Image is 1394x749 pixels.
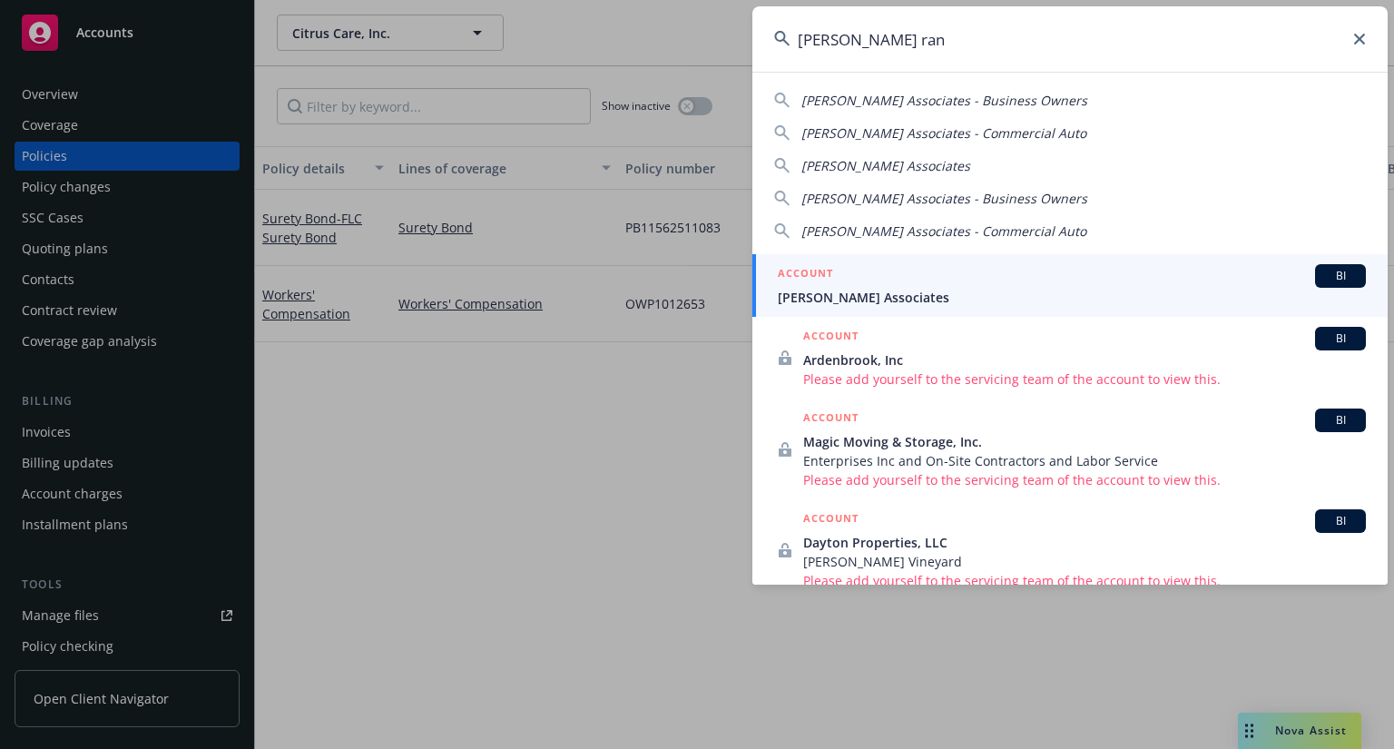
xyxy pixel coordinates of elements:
span: BI [1322,412,1359,429]
span: [PERSON_NAME] Associates - Business Owners [801,190,1087,207]
span: Please add yourself to the servicing team of the account to view this. [803,370,1366,389]
span: [PERSON_NAME] Associates [778,288,1366,307]
span: Dayton Properties, LLC [803,533,1366,552]
span: [PERSON_NAME] Associates - Commercial Auto [801,222,1086,240]
span: [PERSON_NAME] Associates - Commercial Auto [801,124,1086,142]
h5: ACCOUNT [778,264,833,286]
a: ACCOUNTBI[PERSON_NAME] Associates [752,254,1388,317]
input: Search... [752,6,1388,72]
span: BI [1322,513,1359,529]
a: ACCOUNTBIArdenbrook, IncPlease add yourself to the servicing team of the account to view this. [752,317,1388,399]
a: ACCOUNTBIMagic Moving & Storage, Inc.Enterprises Inc and On-Site Contractors and Labor ServicePle... [752,399,1388,499]
span: BI [1322,268,1359,284]
h5: ACCOUNT [803,327,859,349]
h5: ACCOUNT [803,509,859,531]
span: BI [1322,330,1359,347]
span: [PERSON_NAME] Associates [801,157,970,174]
span: Please add yourself to the servicing team of the account to view this. [803,470,1366,489]
span: Please add yourself to the servicing team of the account to view this. [803,571,1366,590]
span: [PERSON_NAME] Vineyard [803,552,1366,571]
span: Enterprises Inc and On-Site Contractors and Labor Service [803,451,1366,470]
span: Magic Moving & Storage, Inc. [803,432,1366,451]
a: ACCOUNTBIDayton Properties, LLC[PERSON_NAME] VineyardPlease add yourself to the servicing team of... [752,499,1388,600]
span: Ardenbrook, Inc [803,350,1366,370]
span: [PERSON_NAME] Associates - Business Owners [801,92,1087,109]
h5: ACCOUNT [803,409,859,430]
